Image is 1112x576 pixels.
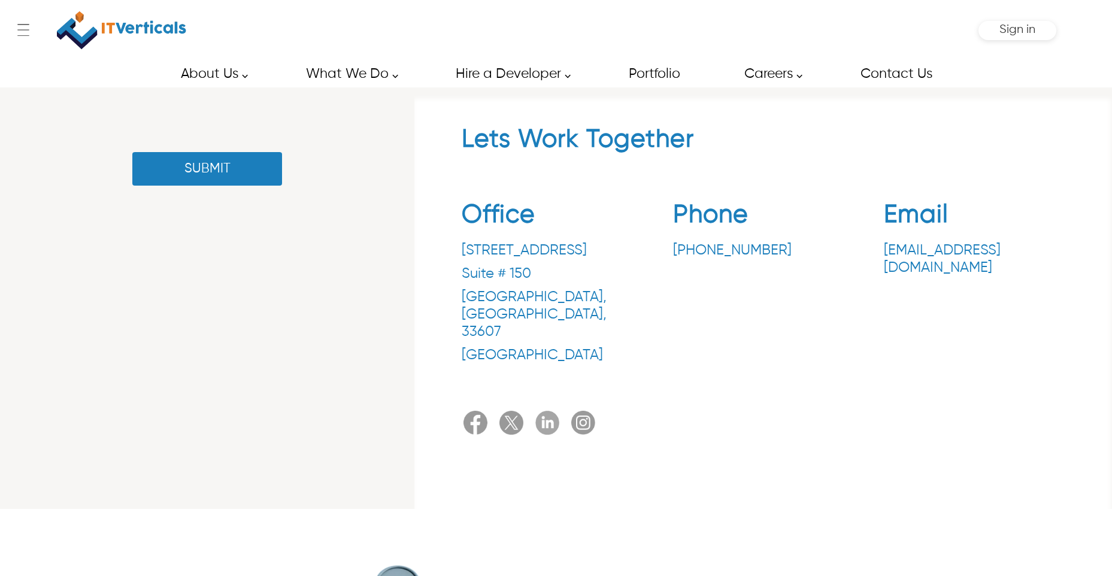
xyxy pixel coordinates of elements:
[884,242,1065,277] a: [EMAIL_ADDRESS][DOMAIN_NAME]
[847,60,945,87] a: Contact Us
[462,200,643,236] h2: Office
[535,411,559,435] img: Linkedin
[462,289,643,341] p: [GEOGRAPHIC_DATA] , [GEOGRAPHIC_DATA] , 33607
[673,242,854,259] a: [PHONE_NUMBER]
[463,411,499,439] a: Facebook
[167,60,254,87] a: About Us
[462,347,643,364] p: [GEOGRAPHIC_DATA]
[463,411,487,435] img: Facebook
[999,27,1035,35] a: Sign in
[571,411,595,435] img: It Verticals Instagram
[535,411,571,439] a: Linkedin
[499,411,535,439] a: Twitter
[292,60,405,87] a: What We Do
[615,60,693,87] a: Portfolio
[442,60,577,87] a: Hire a Developer
[57,6,186,54] img: IT Verticals Inc
[56,6,187,54] a: IT Verticals Inc
[132,152,282,186] button: Submit
[462,242,643,259] p: [STREET_ADDRESS]
[884,200,1065,236] h2: Email
[462,125,1065,160] h2: Lets Work Together
[999,23,1035,36] span: Sign in
[731,60,809,87] a: Careers
[673,200,854,236] h2: Phone
[571,411,607,439] a: It Verticals Instagram
[499,411,523,435] img: Twitter
[462,265,643,283] p: Suite # 150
